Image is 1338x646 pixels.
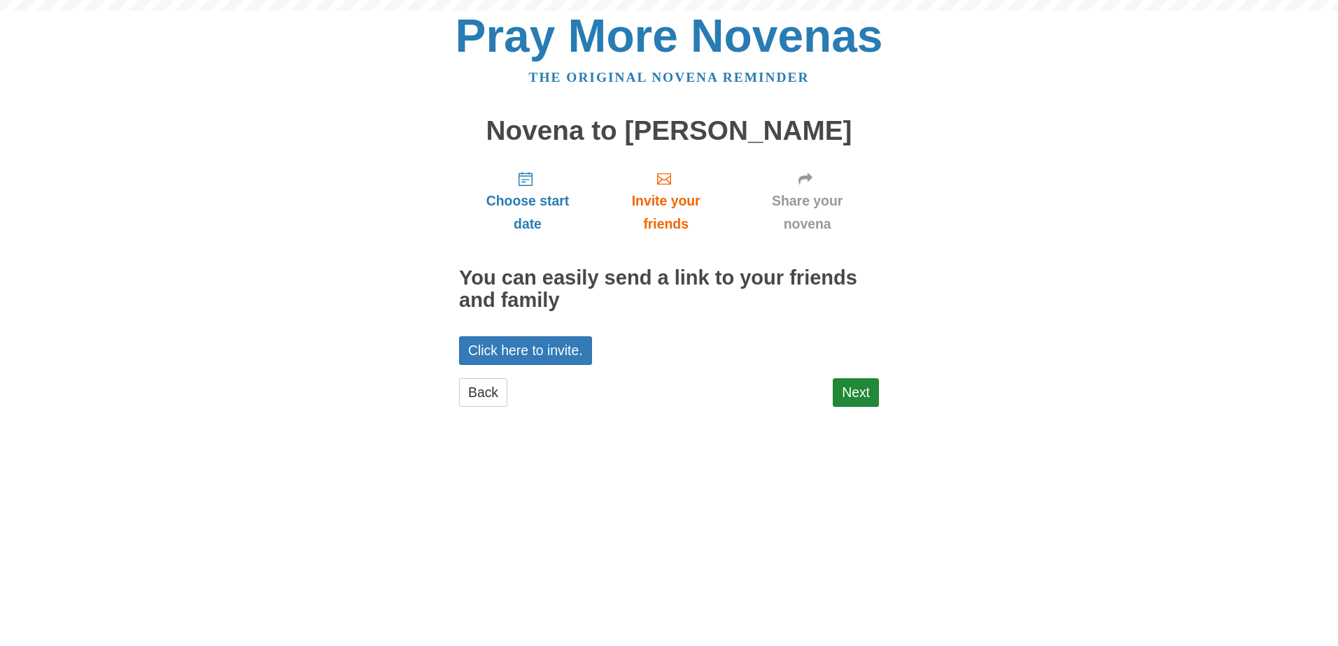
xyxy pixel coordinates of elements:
[459,159,596,243] a: Choose start date
[529,70,810,85] a: The original novena reminder
[749,189,865,236] span: Share your novena
[473,189,582,236] span: Choose start date
[833,378,879,407] a: Next
[459,378,507,407] a: Back
[459,336,592,365] a: Click here to invite.
[456,10,883,62] a: Pray More Novenas
[459,116,879,146] h1: Novena to [PERSON_NAME]
[735,159,879,243] a: Share your novena
[610,189,721,236] span: Invite your friends
[459,267,879,312] h2: You can easily send a link to your friends and family
[596,159,735,243] a: Invite your friends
